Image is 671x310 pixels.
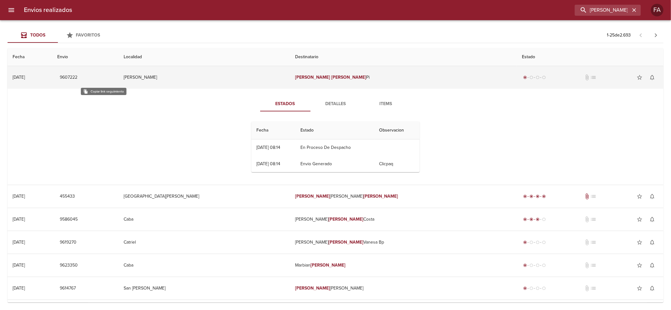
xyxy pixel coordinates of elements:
span: 9586045 [60,216,78,223]
button: Activar notificaciones [646,259,658,272]
span: radio_button_checked [523,194,527,198]
span: Estados [264,100,307,108]
th: Fecha [8,48,52,66]
span: radio_button_unchecked [536,76,540,79]
div: Generado [522,262,547,268]
td: Clicpaq [374,156,420,172]
span: radio_button_checked [523,286,527,290]
h6: Envios realizados [24,5,72,15]
button: Agregar a favoritos [633,190,646,203]
span: Items [365,100,407,108]
span: notifications_none [649,239,655,245]
em: [PERSON_NAME] [328,217,363,222]
button: Activar notificaciones [646,282,658,295]
td: [PERSON_NAME] Costa [290,208,517,231]
th: Observacion [374,121,420,139]
span: 9614767 [60,285,76,292]
td: Envio Generado [296,156,374,172]
span: No tiene documentos adjuntos [584,239,590,245]
span: 9623350 [60,262,78,269]
button: 9586045 [57,214,80,225]
span: star_border [636,216,643,223]
span: radio_button_unchecked [529,76,533,79]
th: Estado [296,121,374,139]
div: [DATE] 08:14 [256,161,280,166]
th: Estado [517,48,663,66]
span: radio_button_checked [536,194,540,198]
button: Agregar a favoritos [633,259,646,272]
span: radio_button_unchecked [536,240,540,244]
span: No tiene documentos adjuntos [584,216,590,223]
span: No tiene pedido asociado [590,285,596,291]
div: Tabs Envios [8,28,108,43]
td: Catriel [119,231,290,254]
th: Localidad [119,48,290,66]
span: radio_button_unchecked [542,263,546,267]
span: radio_button_unchecked [529,240,533,244]
span: notifications_none [649,285,655,291]
span: notifications_none [649,74,655,81]
span: No tiene pedido asociado [590,262,596,268]
button: Activar notificaciones [646,190,658,203]
span: No tiene documentos adjuntos [584,74,590,81]
span: radio_button_checked [529,217,533,221]
button: 9607222 [57,72,80,83]
th: Envio [52,48,119,66]
td: Marbian [290,254,517,277]
em: [PERSON_NAME] [331,75,366,80]
span: star_border [636,74,643,81]
button: Activar notificaciones [646,71,658,84]
span: radio_button_checked [542,194,546,198]
span: Favoritos [76,32,100,38]
span: notifications_none [649,262,655,268]
button: 9614767 [57,283,78,294]
div: [DATE] [13,285,25,291]
td: Caba [119,254,290,277]
span: Pagina siguiente [648,28,663,43]
th: Destinatario [290,48,517,66]
div: [DATE] [13,217,25,222]
em: [PERSON_NAME] [295,285,330,291]
div: Generado [522,285,547,291]
span: radio_button_checked [523,263,527,267]
span: radio_button_unchecked [536,263,540,267]
em: [PERSON_NAME] [363,194,398,199]
span: No tiene pedido asociado [590,74,596,81]
div: [DATE] 08:14 [256,145,280,150]
button: Activar notificaciones [646,236,658,249]
button: 9623350 [57,260,80,271]
table: Tabla de seguimiento [251,121,420,172]
td: San [PERSON_NAME] [119,277,290,300]
em: [PERSON_NAME] [328,240,363,245]
span: radio_button_checked [529,194,533,198]
span: 455433 [60,193,75,200]
span: Pagina anterior [633,32,648,38]
span: 9607222 [60,74,77,82]
p: 1 - 25 de 2.693 [607,32,631,38]
span: No tiene pedido asociado [590,193,596,200]
span: No tiene documentos adjuntos [584,285,590,291]
button: Agregar a favoritos [633,282,646,295]
div: Entregado [522,193,547,200]
button: 455433 [57,191,77,202]
div: [DATE] [13,240,25,245]
span: radio_button_unchecked [536,286,540,290]
span: radio_button_checked [523,76,527,79]
span: notifications_none [649,193,655,200]
span: radio_button_unchecked [542,286,546,290]
span: No tiene pedido asociado [590,239,596,245]
span: star_border [636,262,643,268]
em: [PERSON_NAME] [295,194,330,199]
span: radio_button_unchecked [542,217,546,221]
td: [PERSON_NAME] [290,277,517,300]
button: 9619270 [57,237,79,248]
button: Agregar a favoritos [633,71,646,84]
th: Fecha [251,121,296,139]
span: radio_button_checked [523,217,527,221]
em: [PERSON_NAME] [310,262,345,268]
em: [PERSON_NAME] [295,75,330,80]
span: Todos [30,32,45,38]
span: No tiene pedido asociado [590,216,596,223]
td: En Proceso De Despacho [296,139,374,156]
span: star_border [636,193,643,200]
